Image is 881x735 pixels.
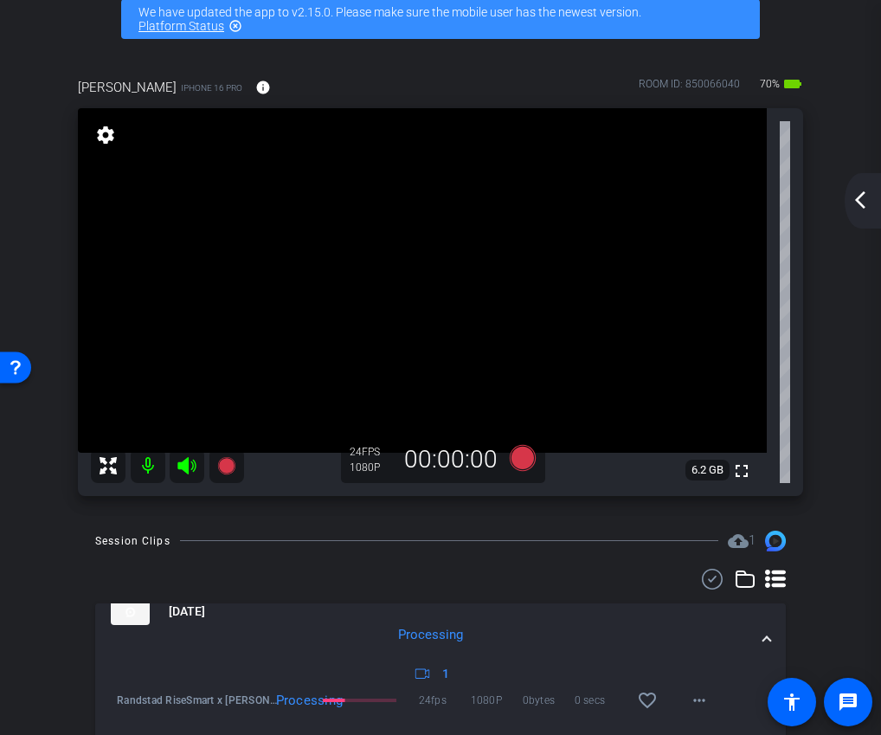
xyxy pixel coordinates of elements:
[637,690,658,711] mat-icon: favorite_border
[728,531,749,551] mat-icon: cloud_upload
[731,461,752,481] mat-icon: fullscreen
[765,531,786,551] img: Session clips
[471,692,523,709] span: 1080P
[138,19,224,33] a: Platform Status
[757,70,782,98] span: 70%
[362,446,380,458] span: FPS
[95,532,170,550] div: Session Clips
[93,125,118,145] mat-icon: settings
[685,460,730,480] span: 6.2 GB
[228,19,242,33] mat-icon: highlight_off
[350,461,393,474] div: 1080P
[389,625,472,645] div: Processing
[393,445,509,474] div: 00:00:00
[575,692,627,709] span: 0 secs
[255,80,271,95] mat-icon: info
[782,74,803,94] mat-icon: battery_std
[442,665,449,683] span: 1
[523,692,575,709] span: 0bytes
[639,76,740,101] div: ROOM ID: 850066040
[419,692,471,709] span: 24fps
[169,603,205,621] span: [DATE]
[781,692,802,712] mat-icon: accessibility
[728,531,756,551] span: Destinations for your clips
[78,78,177,97] span: [PERSON_NAME]
[95,603,786,680] mat-expansion-panel-header: thumb-nail[DATE]Processing1
[111,599,150,625] img: thumb-nail
[850,190,871,210] mat-icon: arrow_back_ios_new
[181,81,242,94] span: iPhone 16 Pro
[838,692,858,712] mat-icon: message
[749,532,756,548] span: 1
[350,445,393,459] div: 24
[117,692,281,709] span: Randstad RiseSmart x [PERSON_NAME] - coaching testimonial -Nokia- - [PERSON_NAME].gent-nokia.com-...
[689,690,710,711] mat-icon: more_horiz
[267,692,318,709] div: Processing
